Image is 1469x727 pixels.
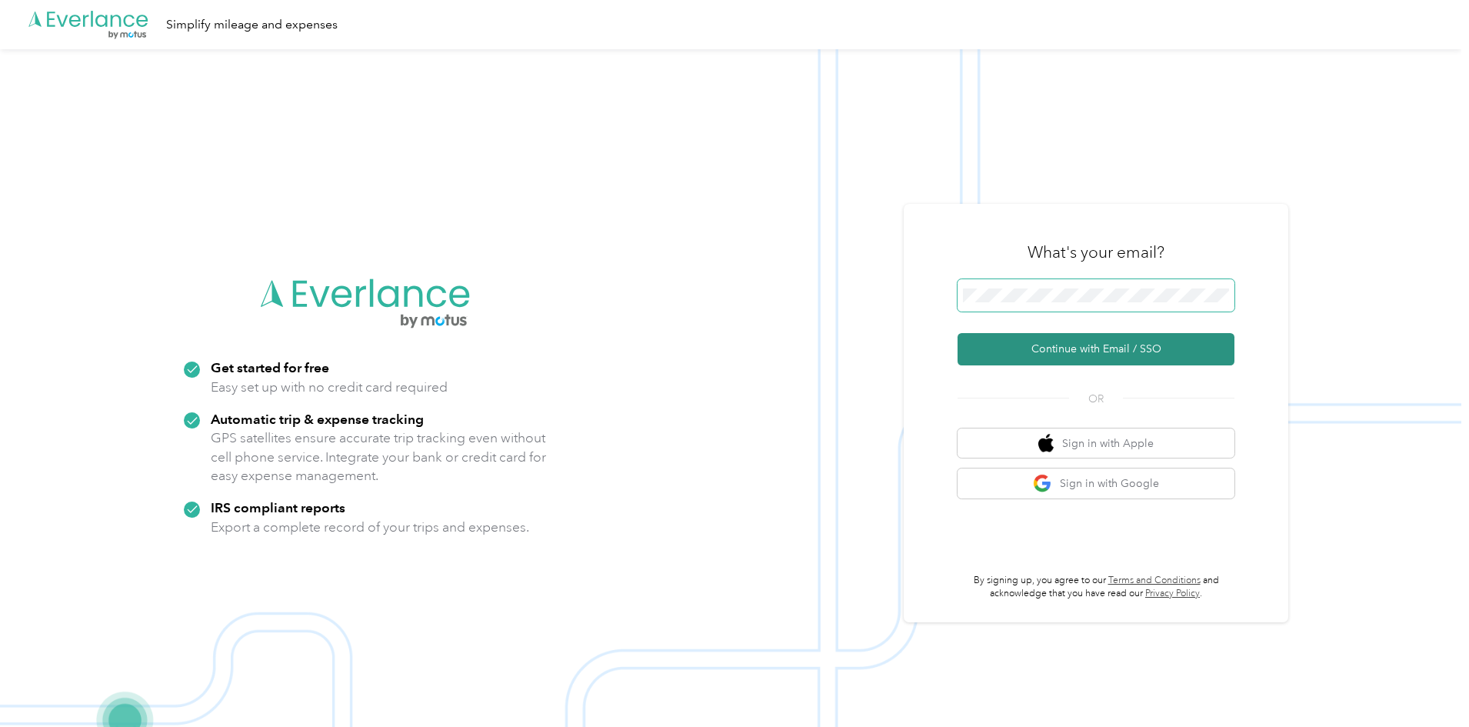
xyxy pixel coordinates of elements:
[211,411,424,427] strong: Automatic trip & expense tracking
[1069,391,1123,407] span: OR
[166,15,338,35] div: Simplify mileage and expenses
[211,359,329,375] strong: Get started for free
[1033,474,1052,493] img: google logo
[958,469,1234,499] button: google logoSign in with Google
[958,333,1234,365] button: Continue with Email / SSO
[1383,641,1469,727] iframe: Everlance-gr Chat Button Frame
[211,429,547,485] p: GPS satellites ensure accurate trip tracking even without cell phone service. Integrate your bank...
[1108,575,1201,586] a: Terms and Conditions
[1038,434,1054,453] img: apple logo
[211,499,345,515] strong: IRS compliant reports
[1145,588,1200,599] a: Privacy Policy
[958,429,1234,459] button: apple logoSign in with Apple
[211,378,448,397] p: Easy set up with no credit card required
[958,574,1234,601] p: By signing up, you agree to our and acknowledge that you have read our .
[1028,242,1164,263] h3: What's your email?
[211,518,529,537] p: Export a complete record of your trips and expenses.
